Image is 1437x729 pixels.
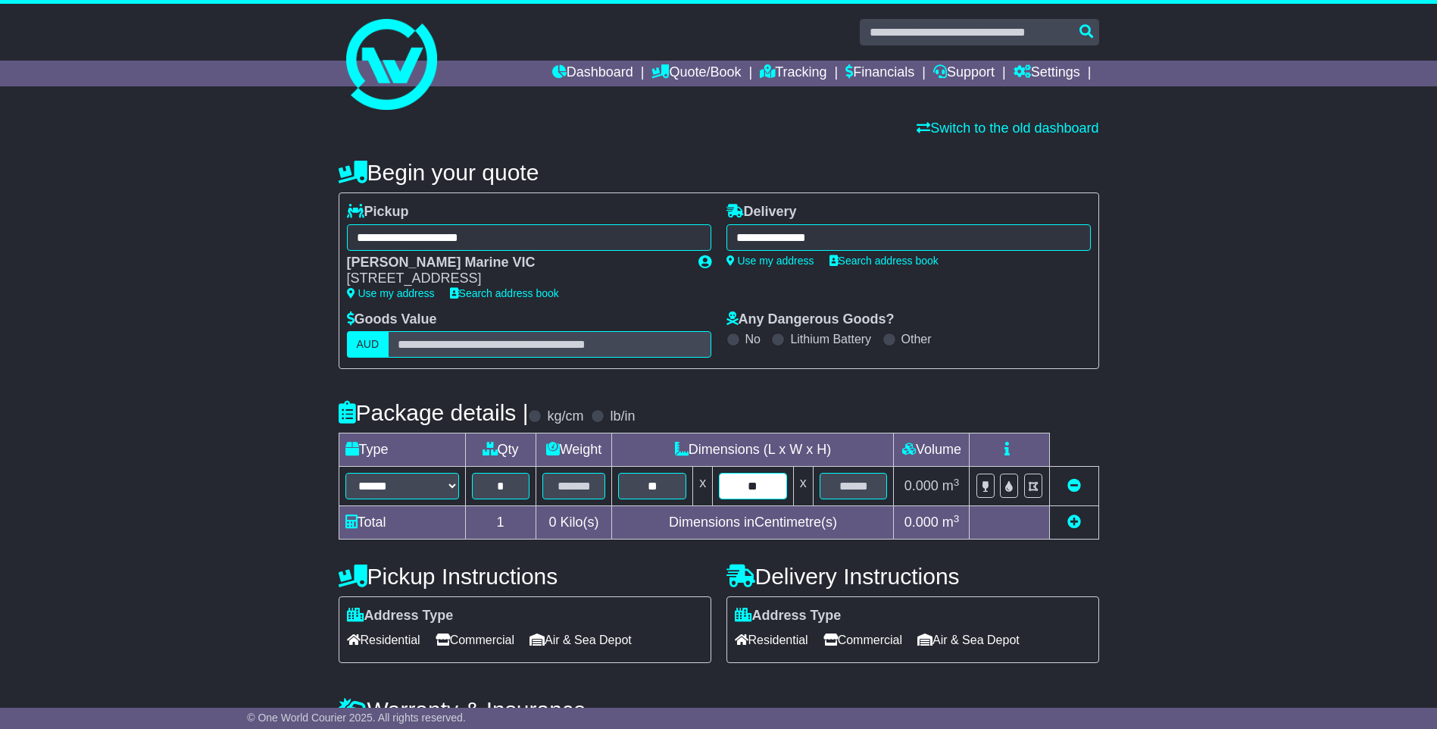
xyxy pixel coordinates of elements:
[904,478,939,493] span: 0.000
[347,287,435,299] a: Use my address
[726,311,895,328] label: Any Dangerous Goods?
[942,478,960,493] span: m
[339,433,465,467] td: Type
[693,467,713,506] td: x
[942,515,960,530] span: m
[790,332,871,346] label: Lithium Battery
[347,271,683,287] div: [STREET_ADDRESS]
[845,61,914,86] a: Financials
[347,311,437,328] label: Goods Value
[917,628,1020,652] span: Air & Sea Depot
[339,400,529,425] h4: Package details |
[436,628,514,652] span: Commercial
[347,608,454,624] label: Address Type
[735,628,808,652] span: Residential
[1014,61,1080,86] a: Settings
[917,120,1098,136] a: Switch to the old dashboard
[1067,515,1081,530] a: Add new item
[552,61,633,86] a: Dashboard
[829,255,939,267] a: Search address book
[612,433,894,467] td: Dimensions (L x W x H)
[347,331,389,358] label: AUD
[894,433,970,467] td: Volume
[339,697,1099,722] h4: Warranty & Insurance
[247,712,466,724] span: © One World Courier 2025. All rights reserved.
[745,332,761,346] label: No
[347,204,409,221] label: Pickup
[954,513,960,524] sup: 3
[651,61,741,86] a: Quote/Book
[536,506,612,540] td: Kilo(s)
[465,433,536,467] td: Qty
[530,628,632,652] span: Air & Sea Depot
[450,287,559,299] a: Search address book
[547,408,583,425] label: kg/cm
[612,506,894,540] td: Dimensions in Centimetre(s)
[339,506,465,540] td: Total
[726,564,1099,589] h4: Delivery Instructions
[347,255,683,271] div: [PERSON_NAME] Marine VIC
[339,564,711,589] h4: Pickup Instructions
[548,515,556,530] span: 0
[339,160,1099,185] h4: Begin your quote
[610,408,635,425] label: lb/in
[726,204,797,221] label: Delivery
[933,61,995,86] a: Support
[347,628,420,652] span: Residential
[536,433,612,467] td: Weight
[823,628,902,652] span: Commercial
[726,255,814,267] a: Use my address
[465,506,536,540] td: 1
[1067,478,1081,493] a: Remove this item
[904,515,939,530] span: 0.000
[901,332,932,346] label: Other
[735,608,842,624] label: Address Type
[793,467,813,506] td: x
[760,61,826,86] a: Tracking
[954,477,960,488] sup: 3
